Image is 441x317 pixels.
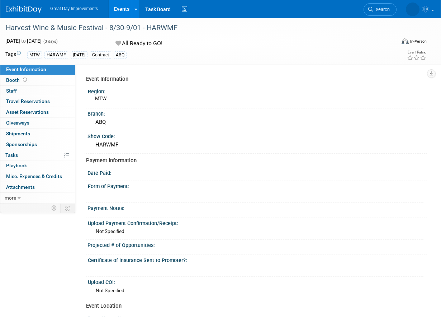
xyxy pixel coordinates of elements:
div: [DATE] [71,51,87,59]
a: Event Information [0,64,75,75]
img: ExhibitDay [6,6,42,13]
div: Not Specified [96,287,421,294]
span: Attachments [6,184,35,190]
div: Event Information [86,75,421,83]
a: Booth [0,75,75,85]
a: Giveaways [0,118,75,128]
span: Travel Reservations [6,98,50,104]
a: Misc. Expenses & Credits [0,171,75,182]
div: Payment Notes: [87,203,427,212]
div: Harvest Wine & Music Festival - 8/30-9/01 - HARWMF [3,22,391,34]
td: Toggle Event Tabs [61,204,75,213]
a: Staff [0,86,75,96]
div: Not Specified [96,228,421,235]
div: HARWMF [93,139,421,150]
div: MTW [27,51,42,59]
span: Event Information [6,66,46,72]
div: Event Rating [407,51,426,54]
span: [DATE] [DATE] [5,38,42,44]
span: Sponsorships [6,141,37,147]
div: HARWMF [44,51,68,59]
span: MTW [95,95,106,101]
span: Asset Reservations [6,109,49,115]
a: Shipments [0,129,75,139]
td: Tags [5,51,21,59]
div: Date Paid: [87,168,427,177]
span: Tasks [5,152,18,158]
a: Attachments [0,182,75,192]
span: Misc. Expenses & Credits [6,173,62,179]
div: All Ready to GO! [113,37,247,50]
a: Travel Reservations [0,96,75,107]
div: Certificate of Insurance Sent to Promoter?: [88,255,423,264]
span: (3 days) [43,39,58,44]
div: Upload Payment Confirmation/Receipt: [88,218,423,227]
div: Event Location [86,302,421,310]
div: In-Person [410,39,427,44]
div: Event Format [365,37,427,48]
span: Giveaways [6,120,29,126]
a: Tasks [0,150,75,160]
div: Contract [90,51,111,59]
img: Format-Inperson.png [402,38,409,44]
span: Search [373,7,390,12]
div: Branch: [87,108,427,117]
span: Great Day Improvements [50,6,98,11]
span: Booth not reserved yet [22,77,28,83]
span: Booth [6,77,28,83]
div: Form of Payment: [88,181,423,190]
span: Playbook [6,163,27,168]
div: ABQ [93,117,421,128]
img: Richard Stone [406,3,419,16]
td: Personalize Event Tab Strip [48,204,61,213]
span: more [5,195,16,201]
div: Payment Information [86,157,421,164]
a: Sponsorships [0,139,75,150]
a: Asset Reservations [0,107,75,117]
div: Show Code: [87,131,427,140]
div: ABQ [114,51,127,59]
div: Region: [88,86,423,95]
span: Staff [6,88,17,94]
span: to [20,38,27,44]
a: more [0,193,75,203]
span: Shipments [6,131,30,136]
a: Search [364,3,397,16]
div: Projected # of Opportunities: [87,240,427,249]
div: Upload COI: [88,277,423,286]
a: Playbook [0,160,75,171]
